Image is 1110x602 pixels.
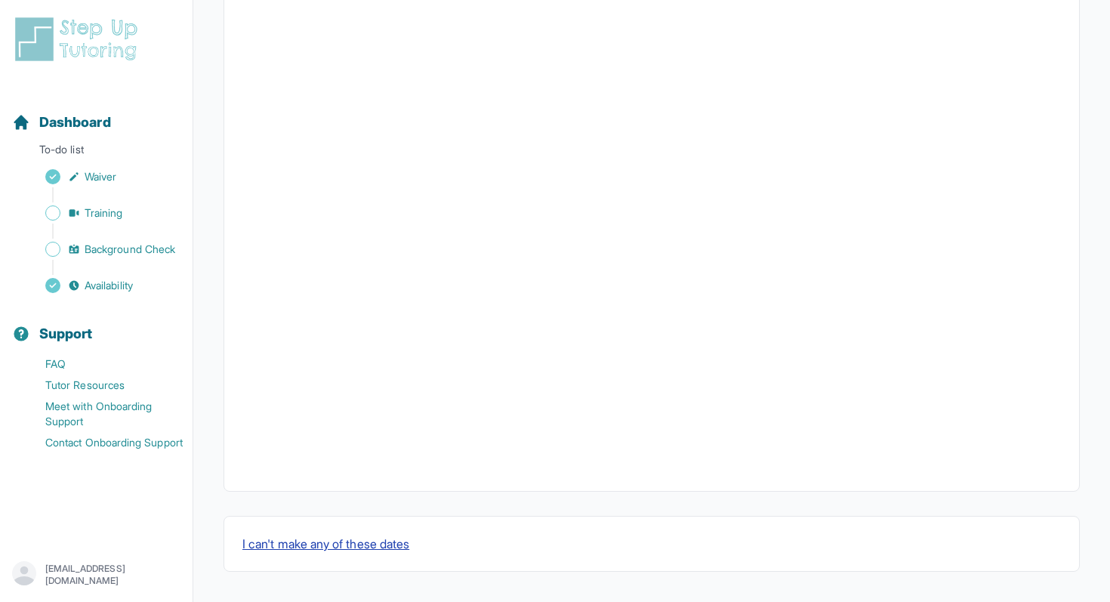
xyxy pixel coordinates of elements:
[39,323,93,344] span: Support
[12,432,193,453] a: Contact Onboarding Support
[12,112,111,133] a: Dashboard
[12,166,193,187] a: Waiver
[85,278,133,293] span: Availability
[85,169,116,184] span: Waiver
[12,202,193,224] a: Training
[45,563,180,587] p: [EMAIL_ADDRESS][DOMAIN_NAME]
[12,239,193,260] a: Background Check
[12,375,193,396] a: Tutor Resources
[12,353,193,375] a: FAQ
[39,112,111,133] span: Dashboard
[85,242,175,257] span: Background Check
[6,142,187,163] p: To-do list
[12,275,193,296] a: Availability
[6,88,187,139] button: Dashboard
[6,299,187,350] button: Support
[85,205,123,221] span: Training
[12,396,193,432] a: Meet with Onboarding Support
[12,561,180,588] button: [EMAIL_ADDRESS][DOMAIN_NAME]
[12,15,146,63] img: logo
